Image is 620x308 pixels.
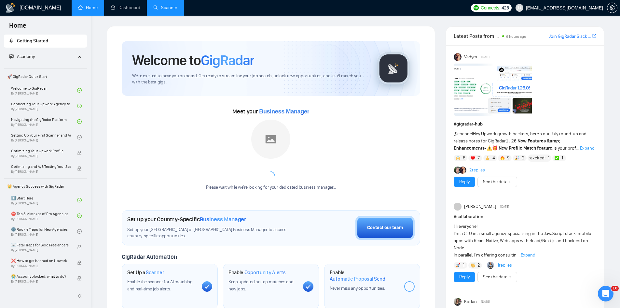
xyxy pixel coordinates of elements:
a: 🌚 Rookie Traps for New AgenciesBy[PERSON_NAME] [11,224,77,239]
img: 👏 [471,263,475,268]
span: [DATE] [481,54,490,60]
a: Setting Up Your First Scanner and Auto-BidderBy[PERSON_NAME] [11,130,77,144]
img: Vadym [454,53,462,61]
img: ✅ [555,156,559,160]
span: export [592,33,596,38]
span: Getting Started [17,38,48,44]
span: By [PERSON_NAME] [11,170,71,174]
a: See the details [483,273,512,281]
span: Expand [521,252,535,258]
span: fund-projection-screen [9,54,14,59]
span: check-circle [77,198,82,202]
img: 🚀 [456,263,460,268]
span: 🎁 [492,145,498,151]
span: 👑 Agency Success with GigRadar [5,180,86,193]
span: lock [77,260,82,265]
span: ☠️ Fatal Traps for Solo Freelancers [11,242,71,248]
span: GigRadar Automation [122,253,177,260]
span: 10 [611,286,619,291]
span: Hi everyone! I’m a CTO in a small agency, specialising in the JavaScript stack: mobile apps with ... [454,224,591,258]
span: By [PERSON_NAME] [11,280,71,284]
button: See the details [477,177,517,187]
h1: Welcome to [132,51,254,69]
a: See the details [483,178,512,185]
span: Enable the scanner for AI matching and real-time job alerts. [127,279,193,292]
a: Reply [459,178,470,185]
span: Latest Posts from the GigRadar Community [454,32,500,40]
span: Academy [9,54,35,59]
button: Reply [454,272,475,282]
a: searchScanner [153,5,177,10]
img: logo [5,3,16,13]
h1: Set up your Country-Specific [127,216,246,223]
span: 2 [477,262,480,269]
span: setting [607,5,617,10]
span: 1 [463,262,464,269]
span: [DATE] [500,204,509,210]
a: homeHome [78,5,98,10]
a: export [592,33,596,39]
span: loading [266,170,276,180]
h1: Enable [330,269,399,282]
span: 426 [502,4,509,11]
span: Expand [580,145,595,151]
img: Abdul Hanan Asif [487,262,494,269]
a: 1️⃣ Start HereBy[PERSON_NAME] [11,193,77,207]
a: setting [607,5,617,10]
span: 1 [561,155,563,161]
button: setting [607,3,617,13]
span: Academy [17,54,35,59]
span: lock [77,166,82,171]
span: Business Manager [259,108,309,115]
span: user [517,6,522,10]
button: See the details [477,272,517,282]
span: check-circle [77,229,82,234]
a: Connecting Your Upwork Agency to GigRadarBy[PERSON_NAME] [11,99,77,113]
span: 6 [463,155,465,161]
span: ⚠️ [487,145,492,151]
span: GigRadar [201,51,254,69]
span: We're excited to have you on board. Get ready to streamline your job search, unlock new opportuni... [132,73,367,85]
span: Keep updated on top matches and new jobs. [228,279,294,292]
span: 2 [522,155,525,161]
img: Alex B [454,167,461,174]
span: [PERSON_NAME] [464,203,496,210]
span: Scanner [146,269,164,276]
img: placeholder.png [251,120,290,159]
img: 👍 [485,156,490,160]
span: Business Manager [200,216,246,223]
span: 7 [477,155,480,161]
span: 😭 Account blocked: what to do? [11,273,71,280]
span: double-left [77,293,84,299]
img: 🔥 [500,156,505,160]
span: lock [77,276,82,281]
span: By [PERSON_NAME] [11,264,71,268]
span: Optimizing and A/B Testing Your Scanner for Better Results [11,163,71,170]
span: 6 hours ago [506,34,526,39]
span: 🚀 GigRadar Quick Start [5,70,86,83]
span: 1 [548,155,549,161]
span: 9 [507,155,510,161]
span: ❌ How to get banned on Upwork [11,257,71,264]
a: Navigating the GigRadar PlatformBy[PERSON_NAME] [11,114,77,129]
a: Join GigRadar Slack Community [549,33,591,40]
span: :excited: [529,154,545,162]
strong: New Profile Match feature: [499,145,554,151]
span: Korlan [464,298,477,305]
div: Please wait while we're looking for your dedicated business manager... [202,184,340,191]
a: dashboardDashboard [111,5,140,10]
span: Never miss any opportunities. [330,286,385,291]
a: 1replies [497,262,512,269]
img: 🙌 [456,156,460,160]
span: Meet your [232,108,309,115]
span: Opportunity Alerts [244,269,286,276]
h1: # gigradar-hub [454,121,596,128]
a: 2replies [469,167,485,173]
span: By [PERSON_NAME] [11,154,71,158]
h1: Enable [228,269,286,276]
img: upwork-logo.png [474,5,479,10]
img: 🎉 [515,156,519,160]
img: Korlan [454,298,462,306]
span: check-circle [77,119,82,124]
span: Home [4,21,32,35]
